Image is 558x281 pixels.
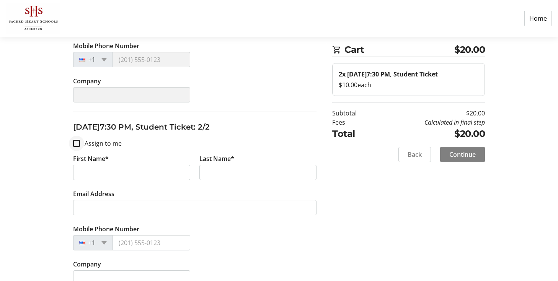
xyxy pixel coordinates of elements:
span: Back [408,150,422,159]
img: Sacred Heart Schools, Atherton's Logo [6,3,60,34]
label: Email Address [73,189,114,198]
strong: 2x [DATE]7:30 PM, Student Ticket [339,70,438,78]
span: Continue [449,150,476,159]
label: Mobile Phone Number [73,224,139,234]
span: $20.00 [454,43,485,57]
input: (201) 555-0123 [113,52,190,67]
button: Continue [440,147,485,162]
td: Subtotal [332,109,376,118]
td: Fees [332,118,376,127]
td: $20.00 [376,109,485,118]
label: Company [73,260,101,269]
td: Calculated in final step [376,118,485,127]
label: Mobile Phone Number [73,41,139,50]
td: $20.00 [376,127,485,141]
a: Home [524,11,552,26]
button: Back [398,147,431,162]
label: Assign to me [80,139,122,148]
div: $10.00 each [339,80,478,89]
label: Company [73,76,101,86]
td: Total [332,127,376,141]
input: (201) 555-0123 [113,235,190,250]
label: First Name* [73,154,109,163]
h3: [DATE]7:30 PM, Student Ticket: 2/2 [73,121,317,133]
label: Last Name* [199,154,234,163]
span: Cart [344,43,454,57]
